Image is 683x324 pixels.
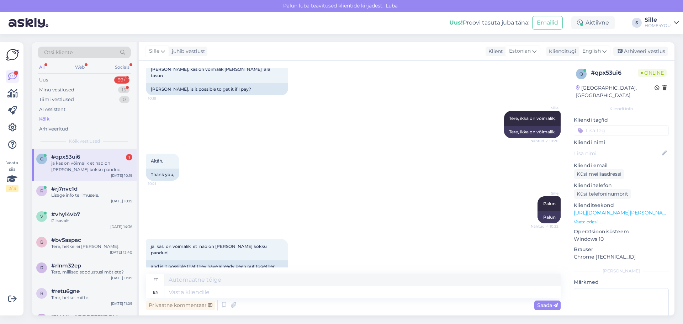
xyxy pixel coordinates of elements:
[39,76,48,84] div: Uus
[579,71,583,76] span: q
[51,192,132,198] div: Lisage info tellimusele.
[6,160,18,192] div: Vaata siia
[504,126,561,138] div: Tere, ikka on võimalik,
[119,96,129,103] div: 0
[574,253,669,261] p: Chrome [TECHNICAL_ID]
[509,116,556,121] span: Tere, ikka on võimalik,
[74,63,86,72] div: Web
[38,63,46,72] div: All
[69,138,100,144] span: Kõik vestlused
[449,18,529,27] div: Proovi tasuta juba täna:
[531,224,558,229] span: Nähtud ✓ 10:22
[574,116,669,124] p: Kliendi tag'id
[39,106,65,113] div: AI Assistent
[151,158,163,164] span: Aitäh,
[613,47,668,56] div: Arhiveeri vestlus
[538,211,561,223] div: Palun
[40,188,43,193] span: r
[532,16,563,30] button: Emailid
[113,63,131,72] div: Socials
[383,2,400,9] span: Luba
[546,48,576,55] div: Klienditugi
[169,48,205,55] div: juhib vestlust
[574,202,669,209] p: Klienditeekond
[39,116,49,123] div: Kõik
[574,219,669,225] p: Vaata edasi ...
[574,235,669,243] p: Windows 10
[530,138,558,144] span: Nähtud ✓ 10:20
[574,246,669,253] p: Brauser
[449,19,463,26] b: Uus!
[51,288,80,294] span: #retu6gne
[532,105,558,111] span: Sille
[151,244,269,255] span: ja kas on võimalik et nad on [PERSON_NAME] kokku pandud,
[51,154,80,160] span: #qpx53ui6
[6,185,18,192] div: 2 / 3
[111,301,132,306] div: [DATE] 11:09
[39,96,74,103] div: Tiimi vestlused
[51,243,132,250] div: Tere, hetkel ei [PERSON_NAME].
[51,218,132,224] div: Piisavalt
[126,154,132,160] div: 1
[51,186,78,192] span: #rj7nvc1d
[110,224,132,229] div: [DATE] 14:36
[51,294,132,301] div: Tere, hetkel mitte.
[39,126,68,133] div: Arhiveeritud
[153,274,158,286] div: et
[39,86,74,94] div: Minu vestlused
[40,291,43,296] span: r
[6,48,19,62] img: Askly Logo
[40,239,43,245] span: b
[574,162,669,169] p: Kliendi email
[51,314,125,320] span: lalamisasha@gmail.com
[509,47,531,55] span: Estonian
[582,47,601,55] span: English
[574,278,669,286] p: Märkmed
[146,301,215,310] div: Privaatne kommentaar
[574,182,669,189] p: Kliendi telefon
[111,173,132,178] div: [DATE] 10:19
[574,228,669,235] p: Operatsioonisüsteem
[645,23,671,28] div: HOME4YOU
[51,262,81,269] span: #rlnm32ep
[574,125,669,136] input: Lisa tag
[114,76,129,84] div: 99+
[40,265,43,270] span: r
[543,201,556,206] span: Palun
[591,69,638,77] div: # qpx53ui6
[51,160,132,173] div: ja kas on võimalik et nad on [PERSON_NAME] kokku pandud,
[571,16,615,29] div: Aktiivne
[51,211,80,218] span: #vhyl4vb7
[574,209,672,216] a: [URL][DOMAIN_NAME][PERSON_NAME]
[146,260,288,272] div: and is it possible that they have already been put together,
[645,17,679,28] a: SilleHOME4YOU
[110,250,132,255] div: [DATE] 13:40
[111,275,132,281] div: [DATE] 11:09
[574,149,661,157] input: Lisa nimi
[118,86,129,94] div: 15
[51,237,81,243] span: #bv5aspac
[40,214,43,219] span: v
[44,49,73,56] span: Otsi kliente
[632,18,642,28] div: S
[574,189,631,199] div: Küsi telefoninumbrit
[574,268,669,274] div: [PERSON_NAME]
[486,48,503,55] div: Klient
[576,84,655,99] div: [GEOGRAPHIC_DATA], [GEOGRAPHIC_DATA]
[148,181,175,186] span: 10:21
[148,96,175,101] span: 10:19
[40,156,43,161] span: q
[638,69,667,77] span: Online
[146,83,288,95] div: [PERSON_NAME], is it possible to get it if I pay?
[51,269,132,275] div: Tere, millised soodustusi mõtlete?
[574,139,669,146] p: Kliendi nimi
[111,198,132,204] div: [DATE] 10:19
[574,106,669,112] div: Kliendi info
[574,169,624,179] div: Küsi meiliaadressi
[146,169,179,181] div: Thank you,
[645,17,671,23] div: Sille
[537,302,558,308] span: Saada
[153,286,159,298] div: en
[149,47,159,55] span: Sille
[532,191,558,196] span: Sille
